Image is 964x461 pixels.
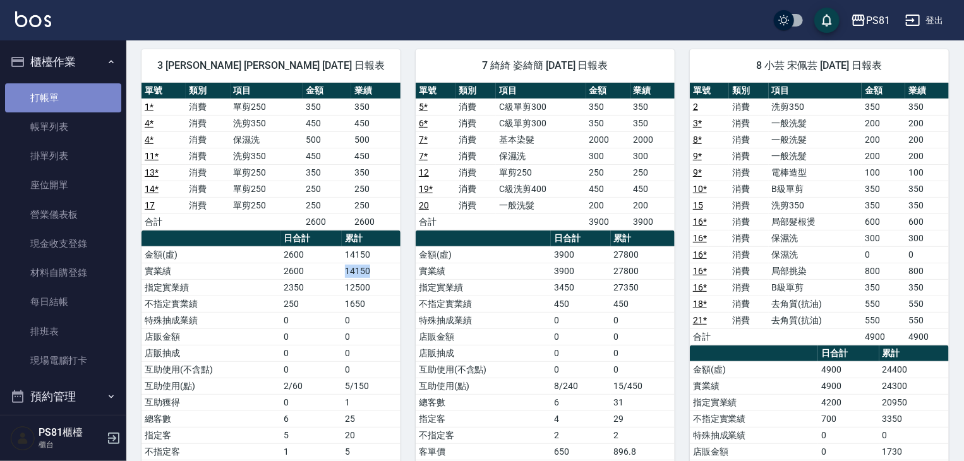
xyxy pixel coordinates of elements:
td: 消費 [456,148,497,164]
td: 350 [862,197,905,213]
img: Logo [15,11,51,27]
td: 5 [280,427,342,443]
td: 0 [551,328,610,345]
td: 550 [862,296,905,312]
th: 金額 [303,83,351,99]
td: 消費 [186,148,230,164]
td: 合計 [416,213,456,230]
td: 350 [630,115,675,131]
td: 合計 [142,213,186,230]
td: 650 [551,443,610,460]
td: 4900 [818,378,879,394]
th: 累計 [611,230,675,247]
td: 4900 [905,328,949,345]
td: 消費 [729,312,768,328]
th: 業績 [351,83,401,99]
td: 0 [342,328,401,345]
td: 0 [280,345,342,361]
td: 350 [862,99,905,115]
td: 消費 [729,131,768,148]
td: 互助使用(點) [142,378,280,394]
td: 1 [342,394,401,410]
td: 基本染髮 [496,131,586,148]
th: 日合計 [280,230,342,247]
td: 洗剪350 [769,197,862,213]
td: 指定客 [142,427,280,443]
button: 櫃檯作業 [5,45,121,78]
td: 實業績 [416,263,551,279]
td: 一般洗髮 [769,148,862,164]
td: 去角質(抗油) [769,296,862,312]
td: 消費 [729,230,768,246]
td: 200 [862,115,905,131]
td: 14150 [342,246,401,263]
td: 消費 [729,279,768,296]
th: 金額 [586,83,630,99]
td: 6 [280,410,342,427]
td: 洗剪350 [231,148,303,164]
td: 互助使用(點) [416,378,551,394]
a: 打帳單 [5,83,121,112]
td: 350 [862,279,905,296]
td: 24400 [879,361,949,378]
td: 消費 [729,246,768,263]
td: 消費 [729,197,768,213]
td: 1650 [342,296,401,312]
td: 200 [630,197,675,213]
td: 800 [905,263,949,279]
td: 消費 [729,296,768,312]
span: 3 [PERSON_NAME] [PERSON_NAME] [DATE] 日報表 [157,59,385,72]
td: 洗剪350 [231,115,303,131]
td: 250 [630,164,675,181]
td: 店販金額 [416,328,551,345]
td: 0 [551,345,610,361]
td: 保濕洗 [769,246,862,263]
a: 掛單列表 [5,141,121,171]
td: 不指定實業績 [142,296,280,312]
button: save [814,8,840,33]
td: 300 [905,230,949,246]
td: 3900 [551,246,610,263]
td: 消費 [729,213,768,230]
td: 4900 [862,328,905,345]
a: 20 [419,200,429,210]
td: 互助使用(不含點) [142,361,280,378]
td: 單剪250 [231,99,303,115]
th: 項目 [769,83,862,99]
td: 350 [303,164,351,181]
th: 業績 [905,83,949,99]
th: 日合計 [818,345,879,362]
td: 局部挑染 [769,263,862,279]
td: 指定實業績 [690,394,818,410]
td: 3450 [551,279,610,296]
td: 電棒造型 [769,164,862,181]
td: 200 [862,148,905,164]
td: 500 [303,131,351,148]
a: 17 [145,200,155,210]
td: 350 [351,164,401,181]
td: 0 [611,345,675,361]
td: 金額(虛) [142,246,280,263]
td: 2000 [630,131,675,148]
td: 1730 [879,443,949,460]
td: 300 [630,148,675,164]
td: 單剪250 [496,164,586,181]
th: 金額 [862,83,905,99]
td: 350 [586,115,630,131]
td: 0 [879,427,949,443]
td: 客單價 [416,443,551,460]
td: 450 [551,296,610,312]
td: 15/450 [611,378,675,394]
td: 一般洗髮 [769,115,862,131]
a: 營業儀表板 [5,200,121,229]
td: 局部髮根燙 [769,213,862,230]
td: 不指定客 [142,443,280,460]
td: 總客數 [142,410,280,427]
td: 2 [551,427,610,443]
td: 27800 [611,263,675,279]
td: 消費 [456,197,497,213]
th: 類別 [186,83,230,99]
td: 消費 [186,181,230,197]
td: 0 [611,312,675,328]
td: 24300 [879,378,949,394]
